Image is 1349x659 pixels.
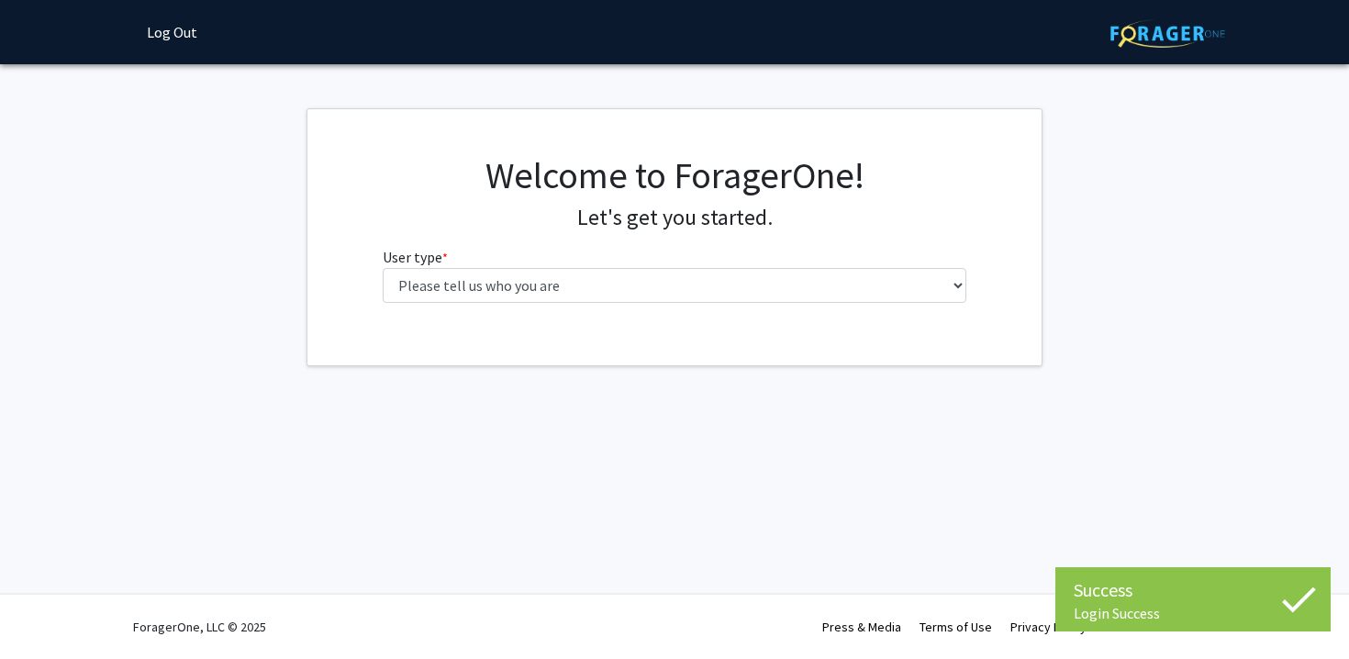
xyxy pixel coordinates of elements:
h4: Let's get you started. [383,205,967,231]
div: Login Success [1074,604,1312,622]
a: Press & Media [822,619,901,635]
label: User type [383,246,448,268]
a: Privacy Policy [1010,619,1087,635]
h1: Welcome to ForagerOne! [383,153,967,197]
div: Success [1074,576,1312,604]
img: ForagerOne Logo [1110,19,1225,48]
div: ForagerOne, LLC © 2025 [133,595,266,659]
a: Terms of Use [920,619,992,635]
